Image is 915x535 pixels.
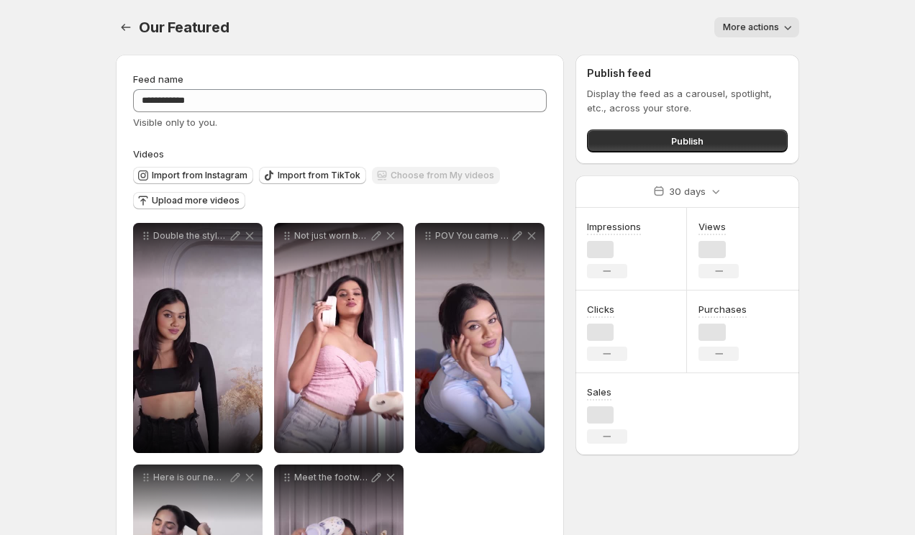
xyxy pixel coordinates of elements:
[259,167,366,184] button: Import from TikTok
[587,86,788,115] p: Display the feed as a carousel, spotlight, etc., across your store.
[698,219,726,234] h3: Views
[294,472,369,483] p: Meet the footwear your outfits have been waiting for CLOGS Why settle for ONE when Clogs come in ...
[133,167,253,184] button: Import from Instagram
[133,116,217,128] span: Visible only to you.
[153,230,228,242] p: Double the style double the comfort Which ones your pick slippers shoes sandals fashion
[152,195,240,206] span: Upload more videos
[587,385,611,399] h3: Sales
[587,129,788,152] button: Publish
[671,134,704,148] span: Publish
[133,73,183,85] span: Feed name
[587,302,614,316] h3: Clicks
[116,17,136,37] button: Settings
[415,223,545,453] div: POV You came for the vibe but stayed for the slippers Color options also available footup_official
[153,472,228,483] p: Here is our newest LOVE collection Step into a world of coziness cuteness Which shade matches you...
[698,302,747,316] h3: Purchases
[294,230,369,242] p: Not just worn but adored - PEPPY In every angle Available in different color options
[274,223,404,453] div: Not just worn but adored - PEPPY In every angle Available in different color options
[669,184,706,198] p: 30 days
[714,17,799,37] button: More actions
[133,192,245,209] button: Upload more videos
[587,219,641,234] h3: Impressions
[587,66,788,81] h2: Publish feed
[133,223,263,453] div: Double the style double the comfort Which ones your pick slippers shoes sandals fashion
[278,170,360,181] span: Import from TikTok
[723,22,779,33] span: More actions
[152,170,247,181] span: Import from Instagram
[133,148,164,160] span: Videos
[435,230,510,242] p: POV You came for the vibe but stayed for the slippers Color options also available footup_official
[139,19,229,36] span: Our Featured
